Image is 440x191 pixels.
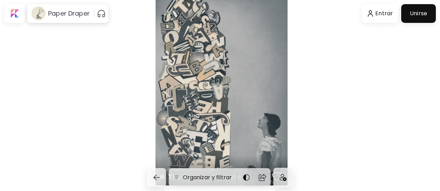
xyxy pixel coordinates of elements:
[48,9,90,18] h6: Paper Draper
[147,168,169,187] a: back
[401,4,436,23] a: Unirse
[152,173,161,182] img: back
[97,8,106,19] button: pauseOutline IconGradient Icon
[280,174,287,181] img: icon
[183,173,232,182] h6: Organizar y filtrar
[147,168,166,187] button: back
